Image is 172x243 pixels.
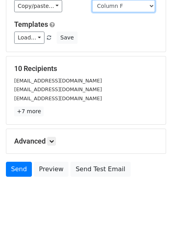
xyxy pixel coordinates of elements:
[14,95,102,101] small: [EMAIL_ADDRESS][DOMAIN_NAME]
[14,86,102,92] small: [EMAIL_ADDRESS][DOMAIN_NAME]
[14,137,158,146] h5: Advanced
[133,205,172,243] iframe: Chat Widget
[14,20,48,28] a: Templates
[14,64,158,73] h5: 10 Recipients
[34,162,68,177] a: Preview
[14,32,44,44] a: Load...
[6,162,32,177] a: Send
[70,162,130,177] a: Send Test Email
[14,107,44,116] a: +7 more
[57,32,77,44] button: Save
[14,78,102,84] small: [EMAIL_ADDRESS][DOMAIN_NAME]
